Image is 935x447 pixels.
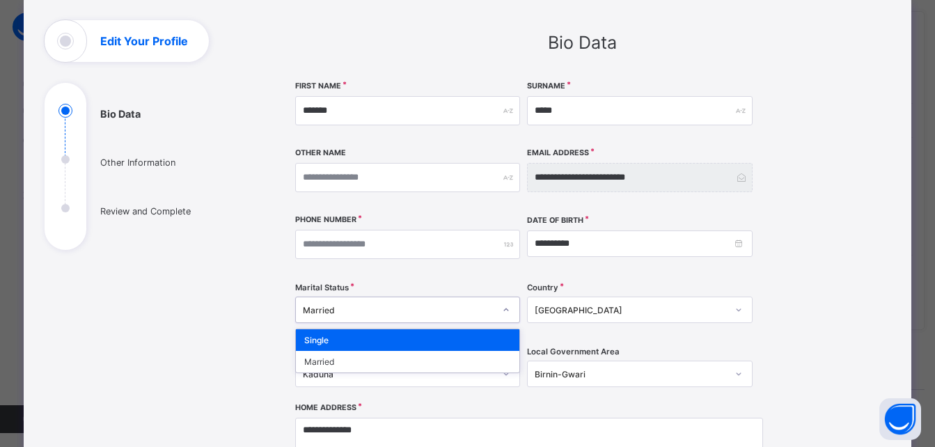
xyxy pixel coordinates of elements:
h1: Edit Your Profile [100,36,188,47]
label: Surname [527,81,565,91]
div: Birnin-Gwari [535,369,727,379]
div: Married [296,351,520,372]
label: Other Name [295,148,346,157]
label: Date of Birth [527,216,583,225]
div: Kaduna [303,369,495,379]
button: Open asap [879,398,921,440]
span: Country [527,283,558,292]
div: Single [296,329,520,351]
span: Marital Status [295,283,349,292]
label: Phone Number [295,215,356,224]
label: First Name [295,81,341,91]
span: Local Government Area [527,347,620,356]
div: [GEOGRAPHIC_DATA] [535,305,727,315]
span: Bio Data [548,32,617,53]
label: Email Address [527,148,589,157]
div: Married [303,305,495,315]
label: Home Address [295,403,356,412]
